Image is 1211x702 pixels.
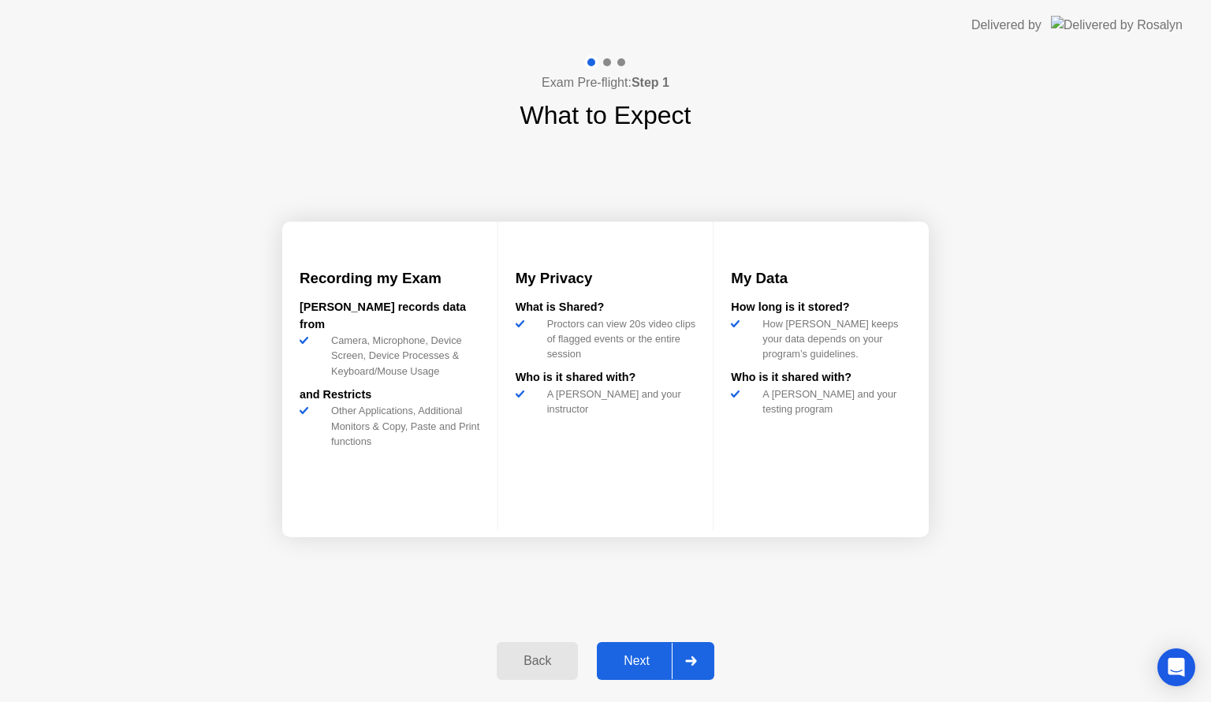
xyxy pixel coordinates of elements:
div: What is Shared? [516,299,696,316]
div: Who is it shared with? [731,369,911,386]
div: Other Applications, Additional Monitors & Copy, Paste and Print functions [325,403,480,449]
div: A [PERSON_NAME] and your testing program [756,386,911,416]
div: Proctors can view 20s video clips of flagged events or the entire session [541,316,696,362]
button: Back [497,642,578,680]
div: How long is it stored? [731,299,911,316]
img: Delivered by Rosalyn [1051,16,1183,34]
h4: Exam Pre-flight: [542,73,669,92]
div: How [PERSON_NAME] keeps your data depends on your program’s guidelines. [756,316,911,362]
div: A [PERSON_NAME] and your instructor [541,386,696,416]
div: Next [602,654,672,668]
div: and Restricts [300,386,480,404]
div: [PERSON_NAME] records data from [300,299,480,333]
h3: My Privacy [516,267,696,289]
h3: My Data [731,267,911,289]
h3: Recording my Exam [300,267,480,289]
div: Delivered by [971,16,1041,35]
button: Next [597,642,714,680]
div: Back [501,654,573,668]
h1: What to Expect [520,96,691,134]
b: Step 1 [632,76,669,89]
div: Open Intercom Messenger [1157,648,1195,686]
div: Camera, Microphone, Device Screen, Device Processes & Keyboard/Mouse Usage [325,333,480,379]
div: Who is it shared with? [516,369,696,386]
